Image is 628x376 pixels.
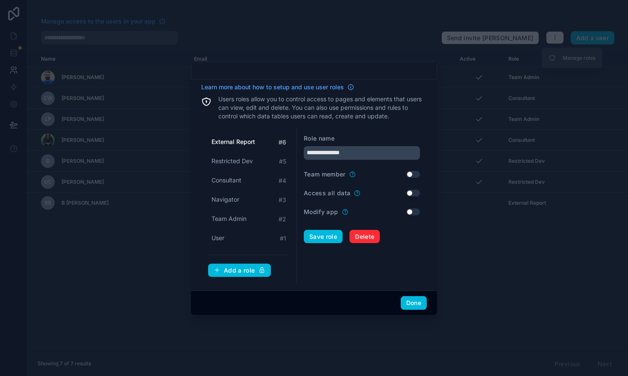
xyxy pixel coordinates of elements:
[211,195,239,204] span: Navigator
[304,134,335,143] label: Role name
[211,234,224,242] span: User
[279,196,286,204] span: # 3
[279,176,286,185] span: # 4
[355,233,374,241] span: Delete
[304,189,350,197] label: Access all data
[218,95,427,120] p: Users roles allow you to control access to pages and elements that users can view, edit and delet...
[280,234,286,243] span: # 1
[211,138,255,146] span: External Report
[279,215,286,223] span: # 2
[201,83,354,91] a: Learn more about how to setup and use user roles
[349,230,380,244] button: Delete
[211,176,241,185] span: Consultant
[304,208,338,216] label: Modify app
[401,296,427,310] button: Done
[211,214,247,223] span: Team Admin
[279,157,286,166] span: # 5
[279,138,286,147] span: # 6
[201,83,344,91] span: Learn more about how to setup and use user roles
[304,170,346,179] label: Team member
[304,230,343,244] button: Save role
[214,267,265,274] div: Add a role
[208,264,271,277] button: Add a role
[211,157,253,165] span: Restricted Dev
